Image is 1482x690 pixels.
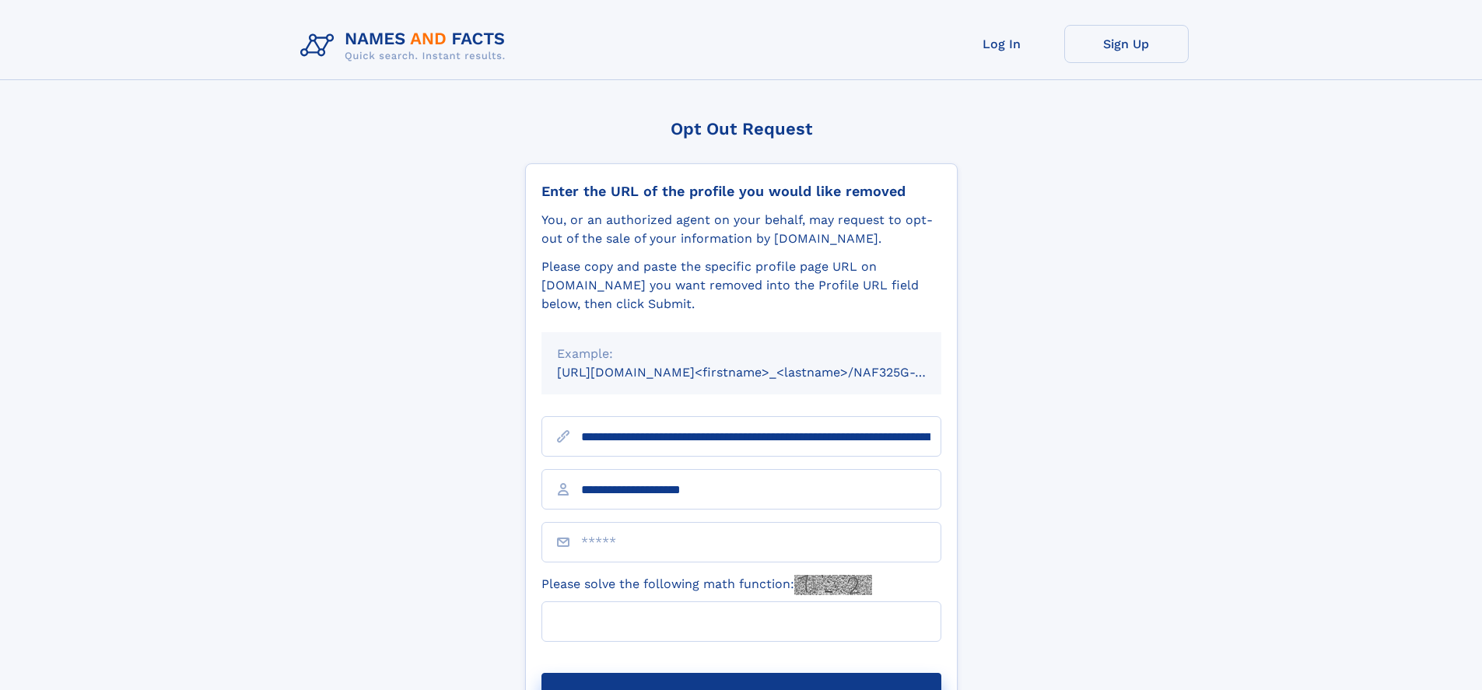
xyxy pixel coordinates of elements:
[557,365,971,380] small: [URL][DOMAIN_NAME]<firstname>_<lastname>/NAF325G-xxxxxxxx
[541,211,941,248] div: You, or an authorized agent on your behalf, may request to opt-out of the sale of your informatio...
[940,25,1064,63] a: Log In
[294,25,518,67] img: Logo Names and Facts
[1064,25,1189,63] a: Sign Up
[557,345,926,363] div: Example:
[541,575,872,595] label: Please solve the following math function:
[525,119,958,138] div: Opt Out Request
[541,257,941,313] div: Please copy and paste the specific profile page URL on [DOMAIN_NAME] you want removed into the Pr...
[541,183,941,200] div: Enter the URL of the profile you would like removed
